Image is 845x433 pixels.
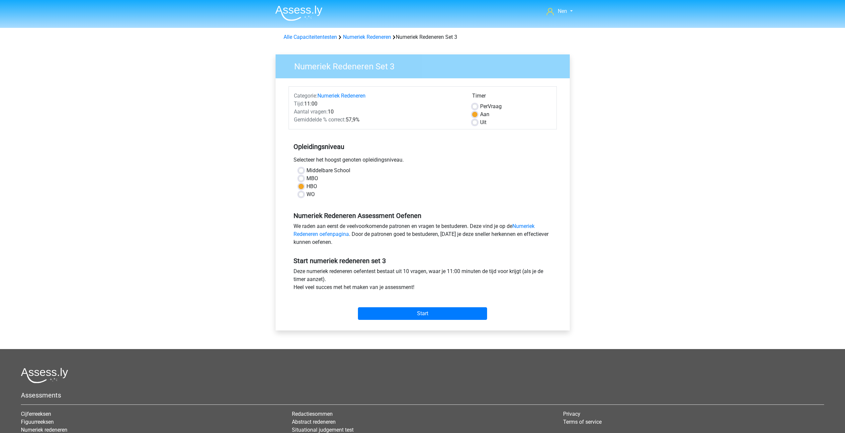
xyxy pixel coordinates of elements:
h5: Start numeriek redeneren set 3 [294,257,552,265]
a: Numeriek redeneren [21,427,67,433]
h5: Assessments [21,391,824,399]
span: Per [480,103,488,109]
div: We raden aan eerst de veelvoorkomende patronen en vragen te bestuderen. Deze vind je op de . Door... [289,222,557,249]
a: Figuurreeksen [21,419,54,425]
a: Redactiesommen [292,411,333,417]
span: Gemiddelde % correct: [294,116,346,123]
a: Nen [544,7,575,15]
div: Timer [472,92,551,103]
label: Middelbare School [306,167,350,175]
div: 10 [289,108,467,116]
label: MBO [306,175,318,182]
div: Numeriek Redeneren Set 3 [281,33,564,41]
div: 57,9% [289,116,467,124]
h5: Numeriek Redeneren Assessment Oefenen [294,212,552,220]
img: Assessly [275,5,322,21]
a: Terms of service [563,419,602,425]
span: Tijd: [294,101,304,107]
div: Deze numeriek redeneren oefentest bestaat uit 10 vragen, waar je 11:00 minuten de tijd voor krijg... [289,267,557,294]
span: Categorie: [294,93,317,99]
a: Abstract redeneren [292,419,336,425]
span: Aantal vragen: [294,108,328,115]
div: Selecteer het hoogst genoten opleidingsniveau. [289,156,557,167]
input: Start [358,307,487,320]
label: HBO [306,182,317,190]
span: Nen [558,8,567,14]
a: Alle Capaciteitentesten [284,34,337,40]
label: WO [306,190,315,198]
a: Numeriek Redeneren oefenpagina [294,223,535,237]
img: Assessly logo [21,368,68,383]
h5: Opleidingsniveau [294,140,552,153]
label: Vraag [480,103,502,110]
label: Aan [480,110,489,118]
a: Privacy [563,411,580,417]
div: 11:00 [289,100,467,108]
a: Situational judgement test [292,427,354,433]
h3: Numeriek Redeneren Set 3 [286,59,565,72]
a: Numeriek Redeneren [317,93,366,99]
label: Uit [480,118,486,126]
a: Cijferreeksen [21,411,51,417]
a: Numeriek Redeneren [343,34,391,40]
